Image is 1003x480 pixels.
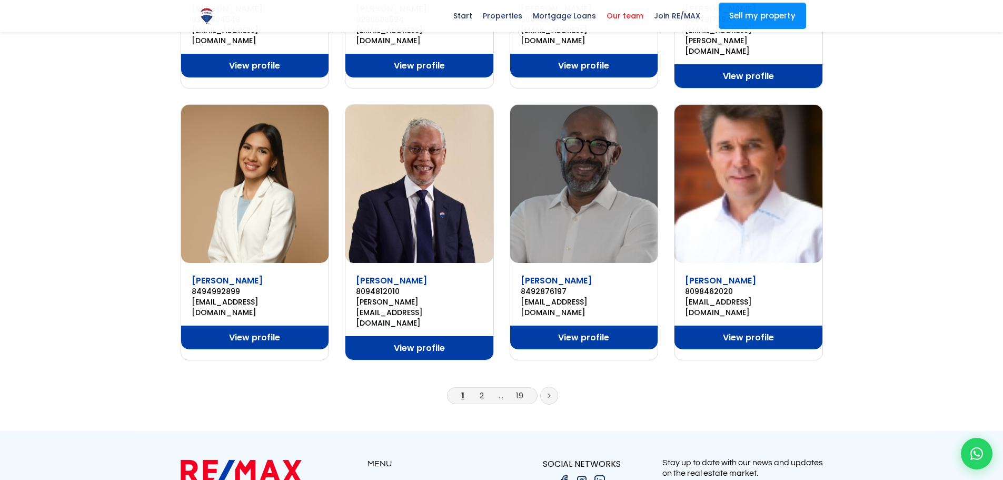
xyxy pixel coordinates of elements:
[510,326,658,349] a: View profile
[192,286,240,297] font: 8494992899
[510,54,658,77] a: View profile
[607,11,643,21] font: Our team
[685,286,733,297] font: 8098462020
[521,25,588,46] font: [EMAIL_ADDRESS][DOMAIN_NAME]
[521,25,648,46] a: [EMAIL_ADDRESS][DOMAIN_NAME]
[394,60,445,72] font: View profile
[674,64,822,88] a: View profile
[685,25,812,56] a: [EMAIL_ADDRESS][PERSON_NAME][DOMAIN_NAME]
[394,342,445,354] font: View profile
[181,326,329,349] a: View profile
[229,331,280,344] font: View profile
[480,390,484,401] a: 2
[521,286,648,297] a: 8492876197
[197,7,216,25] img: REMAX logo
[192,297,319,318] a: [EMAIL_ADDRESS][DOMAIN_NAME]
[356,275,427,287] a: [PERSON_NAME]
[723,331,774,344] font: View profile
[192,25,259,46] font: [EMAIL_ADDRESS][DOMAIN_NAME]
[461,390,464,401] a: 1
[674,326,822,349] a: View profile
[192,275,263,287] a: [PERSON_NAME]
[558,60,609,72] font: View profile
[516,390,523,401] a: 19
[558,331,609,344] font: View profile
[453,11,472,21] font: Start
[192,25,319,46] a: [EMAIL_ADDRESS][DOMAIN_NAME]
[499,390,503,401] a: ...
[521,275,592,287] a: [PERSON_NAME]
[368,459,392,468] font: MENU
[181,105,329,263] img: Andrea Chauca
[662,458,823,477] font: Stay up to date with our news and updates on the real estate market.
[543,458,621,470] font: SOCIAL NETWORKS
[685,25,752,56] font: [EMAIL_ADDRESS][PERSON_NAME][DOMAIN_NAME]
[729,10,796,21] font: Sell my property
[685,286,812,297] a: 8098462020
[356,286,400,297] font: 8094812010
[533,11,596,21] font: Mortgage Loans
[229,60,280,72] font: View profile
[192,297,259,318] font: [EMAIL_ADDRESS][DOMAIN_NAME]
[181,54,329,77] a: View profile
[521,297,648,318] a: [EMAIL_ADDRESS][DOMAIN_NAME]
[356,286,483,297] a: 8094812010
[521,297,588,318] font: [EMAIL_ADDRESS][DOMAIN_NAME]
[483,11,522,21] font: Properties
[510,105,658,263] img: Angel Celestino
[654,11,700,21] font: Join RE/MAX
[356,25,423,46] font: [EMAIL_ADDRESS][DOMAIN_NAME]
[723,70,774,82] font: View profile
[345,105,493,263] img: Andres Martinez
[356,25,483,46] a: [EMAIL_ADDRESS][DOMAIN_NAME]
[719,3,806,29] a: Sell my property
[685,297,752,318] font: [EMAIL_ADDRESS][DOMAIN_NAME]
[345,336,493,360] a: View profile
[192,286,319,297] a: 8494992899
[521,286,567,297] font: 8492876197
[345,54,493,77] a: View profile
[356,297,483,328] a: [PERSON_NAME][EMAIL_ADDRESS][DOMAIN_NAME]
[356,297,423,328] font: [PERSON_NAME][EMAIL_ADDRESS][DOMAIN_NAME]
[685,275,756,287] a: [PERSON_NAME]
[674,105,822,263] img: Angel Cimentada
[685,297,812,318] a: [EMAIL_ADDRESS][DOMAIN_NAME]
